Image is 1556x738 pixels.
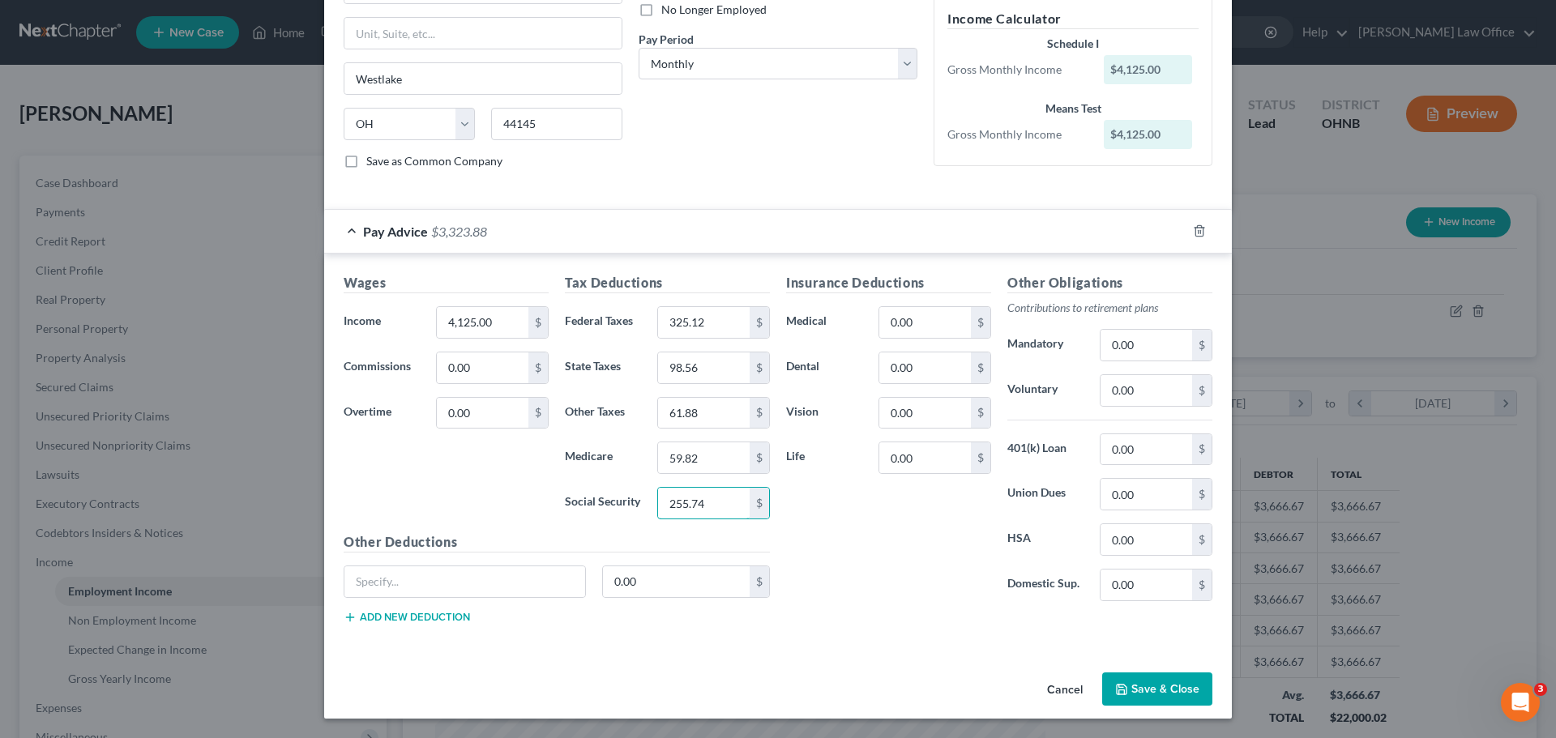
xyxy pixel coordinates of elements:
[947,100,1199,117] div: Means Test
[778,397,870,429] label: Vision
[344,18,622,49] input: Unit, Suite, etc...
[939,126,1096,143] div: Gross Monthly Income
[344,566,585,597] input: Specify...
[437,307,528,338] input: 0.00
[778,306,870,339] label: Medical
[999,329,1092,361] label: Mandatory
[1007,300,1212,316] p: Contributions to retirement plans
[344,63,622,94] input: Enter city...
[658,352,750,383] input: 0.00
[344,532,770,552] h5: Other Deductions
[363,224,428,239] span: Pay Advice
[1192,434,1212,465] div: $
[344,611,470,624] button: Add new deduction
[1007,273,1212,293] h5: Other Obligations
[971,442,990,473] div: $
[750,442,769,473] div: $
[658,442,750,473] input: 0.00
[971,352,990,383] div: $
[437,398,528,429] input: 0.00
[658,307,750,338] input: 0.00
[750,352,769,383] div: $
[1192,375,1212,406] div: $
[557,397,649,429] label: Other Taxes
[999,569,1092,601] label: Domestic Sup.
[431,224,487,239] span: $3,323.88
[1534,683,1547,696] span: 3
[879,398,971,429] input: 0.00
[879,442,971,473] input: 0.00
[971,398,990,429] div: $
[750,488,769,518] div: $
[1192,330,1212,360] div: $
[947,36,1199,52] div: Schedule I
[1101,479,1192,510] input: 0.00
[1104,120,1193,149] div: $4,125.00
[1192,569,1212,600] div: $
[557,442,649,474] label: Medicare
[437,352,528,383] input: 0.00
[557,306,649,339] label: Federal Taxes
[750,307,769,338] div: $
[971,307,990,338] div: $
[366,154,502,168] span: Save as Common Company
[639,32,694,46] span: Pay Period
[999,523,1092,556] label: HSA
[999,374,1092,407] label: Voluntary
[939,62,1096,78] div: Gross Monthly Income
[999,478,1092,510] label: Union Dues
[344,273,549,293] h5: Wages
[557,487,649,519] label: Social Security
[336,352,428,384] label: Commissions
[1101,524,1192,555] input: 0.00
[557,352,649,384] label: State Taxes
[778,442,870,474] label: Life
[491,108,622,140] input: Enter zip...
[786,273,991,293] h5: Insurance Deductions
[336,397,428,429] label: Overtime
[1101,330,1192,360] input: 0.00
[1101,569,1192,600] input: 0.00
[778,352,870,384] label: Dental
[344,314,381,327] span: Income
[1104,55,1193,84] div: $4,125.00
[1192,479,1212,510] div: $
[565,273,770,293] h5: Tax Deductions
[999,433,1092,466] label: 401(k) Loan
[528,398,548,429] div: $
[879,307,971,338] input: 0.00
[750,398,769,429] div: $
[528,307,548,338] div: $
[661,2,767,16] span: No Longer Employed
[1102,672,1212,706] button: Save & Close
[658,398,750,429] input: 0.00
[1034,674,1096,706] button: Cancel
[1101,375,1192,406] input: 0.00
[1101,434,1192,465] input: 0.00
[750,566,769,597] div: $
[879,352,971,383] input: 0.00
[1192,524,1212,555] div: $
[528,352,548,383] div: $
[603,566,750,597] input: 0.00
[947,9,1199,29] h5: Income Calculator
[1501,683,1540,722] iframe: Intercom live chat
[658,488,750,518] input: 0.00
